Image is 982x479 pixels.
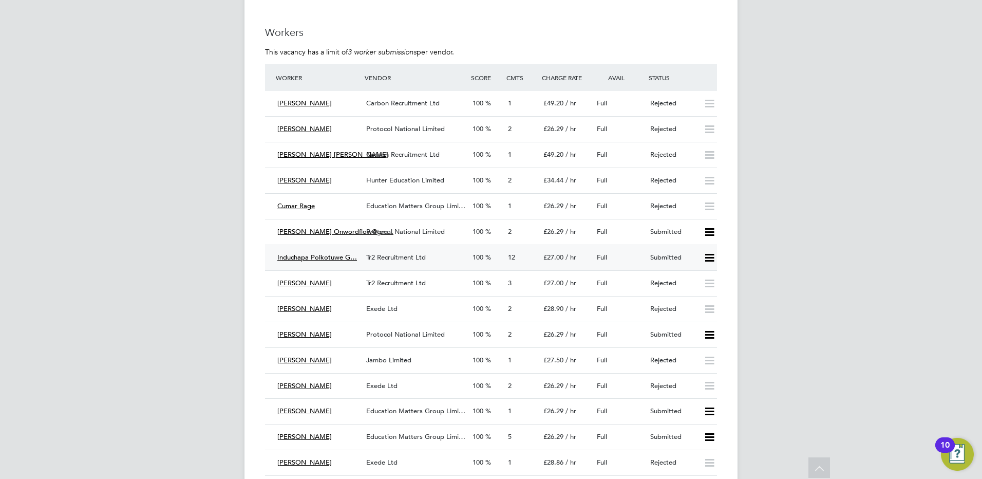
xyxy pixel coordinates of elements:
span: £26.29 [543,330,563,339]
span: 100 [473,381,483,390]
span: Protocol National Limited [366,227,445,236]
span: £27.00 [543,253,563,262]
span: 100 [473,124,483,133]
span: Education Matters Group Limi… [366,201,465,210]
div: Charge Rate [539,68,593,87]
span: £28.90 [543,304,563,313]
div: Rejected [646,146,700,163]
span: 2 [508,176,512,185]
span: / hr [565,279,576,287]
em: 3 worker submissions [348,47,417,57]
span: [PERSON_NAME] [277,356,332,364]
span: Full [597,458,607,467]
span: 2 [508,227,512,236]
div: 10 [940,445,950,458]
div: Submitted [646,326,700,343]
span: 100 [473,407,483,415]
div: Rejected [646,172,700,189]
span: 1 [508,99,512,107]
span: Induchapa Polkotuwe G… [277,253,357,262]
span: 2 [508,330,512,339]
div: Submitted [646,429,700,446]
span: / hr [565,432,576,441]
span: 2 [508,124,512,133]
span: 100 [473,227,483,236]
span: Education Matters Group Limi… [366,432,465,441]
span: [PERSON_NAME] [277,99,332,107]
span: £26.29 [543,124,563,133]
span: [PERSON_NAME] [PERSON_NAME] [277,150,388,159]
span: [PERSON_NAME] [277,176,332,185]
span: 100 [473,253,483,262]
span: / hr [565,124,576,133]
span: [PERSON_NAME] [277,304,332,313]
span: Protocol National Limited [366,330,445,339]
span: 100 [473,279,483,287]
span: [PERSON_NAME] [277,458,332,467]
div: Submitted [646,249,700,266]
div: Score [468,68,504,87]
span: Jambo Limited [366,356,411,364]
div: Avail [593,68,646,87]
span: Full [597,124,607,133]
span: Carbon Recruitment Ltd [366,99,440,107]
span: £26.29 [543,407,563,415]
div: Rejected [646,454,700,471]
span: 5 [508,432,512,441]
span: Full [597,432,607,441]
span: 1 [508,407,512,415]
span: 100 [473,150,483,159]
span: Protocol National Limited [366,124,445,133]
div: Worker [273,68,362,87]
span: Hunter Education Limited [366,176,444,185]
span: 100 [473,432,483,441]
span: 100 [473,176,483,185]
span: 1 [508,356,512,364]
span: Exede Ltd [366,304,398,313]
div: Rejected [646,95,700,112]
span: [PERSON_NAME] [277,432,332,441]
span: Full [597,381,607,390]
span: £27.50 [543,356,563,364]
div: Rejected [646,301,700,318]
span: Full [597,279,607,287]
span: / hr [565,176,576,185]
div: Rejected [646,378,700,395]
span: £34.44 [543,176,563,185]
button: Open Resource Center, 10 new notifications [941,438,974,471]
span: / hr [565,458,576,467]
div: Rejected [646,198,700,215]
span: 1 [508,458,512,467]
span: Full [597,227,607,236]
span: 12 [508,253,515,262]
span: Full [597,253,607,262]
span: Cumar Rage [277,201,315,210]
span: / hr [565,304,576,313]
span: / hr [565,99,576,107]
span: 100 [473,458,483,467]
div: Submitted [646,403,700,420]
span: £49.20 [543,150,563,159]
h3: Workers [265,26,717,39]
div: Rejected [646,121,700,138]
span: Full [597,330,607,339]
span: £26.29 [543,381,563,390]
span: / hr [565,330,576,339]
span: / hr [565,253,576,262]
span: [PERSON_NAME] Onwordflow@gm… [277,227,393,236]
span: 100 [473,304,483,313]
span: [PERSON_NAME] [277,407,332,415]
span: 100 [473,356,483,364]
span: [PERSON_NAME] [277,279,332,287]
span: Tr2 Recruitment Ltd [366,253,426,262]
span: Exede Ltd [366,458,398,467]
span: / hr [565,356,576,364]
span: 100 [473,201,483,210]
span: Exede Ltd [366,381,398,390]
span: £28.86 [543,458,563,467]
span: 100 [473,330,483,339]
div: Vendor [362,68,468,87]
span: Full [597,356,607,364]
div: Submitted [646,224,700,241]
span: Full [597,304,607,313]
